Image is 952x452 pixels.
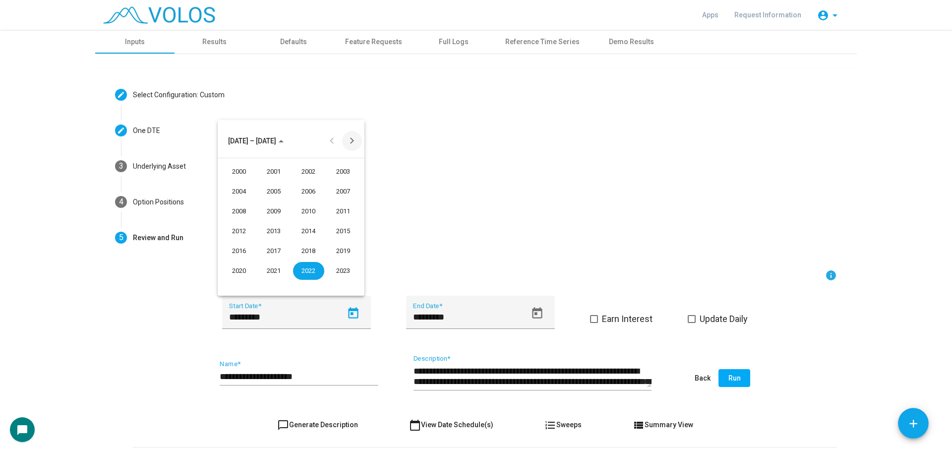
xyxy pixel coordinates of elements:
div: 2015 [328,222,359,240]
div: 2009 [258,202,290,220]
div: 2020 [224,262,255,280]
div: 2013 [258,222,290,240]
div: 2007 [328,183,359,200]
div: 2003 [328,163,359,181]
td: 2022 [291,261,326,281]
td: 2001 [256,162,291,182]
td: 2021 [256,261,291,281]
div: 2022 [293,262,324,280]
div: 2017 [258,242,290,260]
div: 2002 [293,163,324,181]
td: 2003 [326,162,360,182]
td: 2013 [256,221,291,241]
button: Previous 24 years [322,131,342,151]
div: 2001 [258,163,290,181]
td: 2002 [291,162,326,182]
td: 2006 [291,182,326,201]
td: 2009 [256,201,291,221]
td: 2012 [222,221,256,241]
td: 2016 [222,241,256,261]
div: 2018 [293,242,324,260]
div: 2008 [224,202,255,220]
div: 2021 [258,262,290,280]
button: Next 24 years [342,131,362,151]
div: 2023 [328,262,359,280]
td: 2020 [222,261,256,281]
div: 2019 [328,242,359,260]
div: 2014 [293,222,324,240]
span: [DATE] – [DATE] [228,137,276,145]
div: 2006 [293,183,324,200]
button: Choose date [220,131,292,151]
td: 2014 [291,221,326,241]
div: 2005 [258,183,290,200]
td: 2017 [256,241,291,261]
td: 2000 [222,162,256,182]
td: 2004 [222,182,256,201]
td: 2005 [256,182,291,201]
div: 2004 [224,183,255,200]
div: 2010 [293,202,324,220]
td: 2011 [326,201,360,221]
td: 2015 [326,221,360,241]
td: 2008 [222,201,256,221]
div: 2012 [224,222,255,240]
td: 2010 [291,201,326,221]
td: 2019 [326,241,360,261]
div: 2011 [328,202,359,220]
div: 2016 [224,242,255,260]
td: 2023 [326,261,360,281]
td: 2018 [291,241,326,261]
td: 2007 [326,182,360,201]
div: 2000 [224,163,255,181]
